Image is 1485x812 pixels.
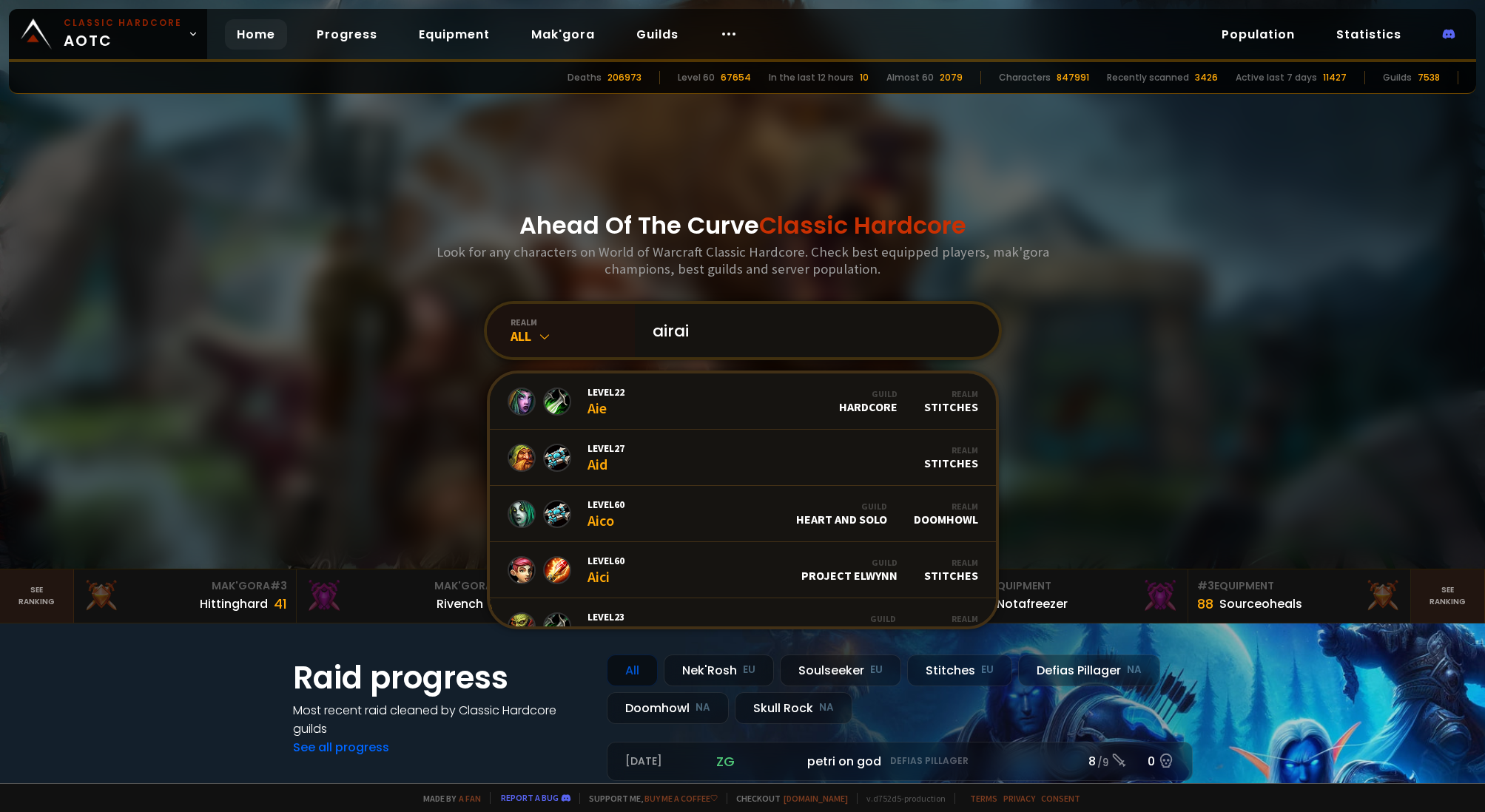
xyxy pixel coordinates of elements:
div: 7538 [1418,71,1440,84]
small: EU [870,663,883,677]
a: Level27AidRealmStitches [490,430,996,486]
span: Classic Hardcore [759,209,966,242]
div: Hittinghard [200,595,268,613]
h3: Look for any characters on World of Warcraft Classic Hardcore. Check best equipped players, mak'g... [431,243,1055,277]
small: NA [696,700,710,715]
a: Level22AieGuildHardcoreRealmStitches [490,373,996,430]
a: Home [225,19,287,50]
div: Stitches [907,654,1012,686]
div: Guild [796,501,887,512]
h1: Raid progress [293,654,589,701]
a: Equipment [407,19,502,50]
span: Level 60 [587,498,624,511]
div: Doomhowl [914,501,978,527]
div: Rivench [437,595,483,613]
div: Aie [587,385,624,417]
div: In the last 12 hours [769,71,854,84]
a: Privacy [1003,793,1035,804]
div: Hardcore [839,388,898,414]
div: 41 [274,594,287,614]
h1: Ahead Of The Curve [519,208,966,243]
span: Support me, [579,793,718,804]
span: # 3 [270,578,287,593]
a: [DATE]zgpetri on godDefias Pillager8 /90 [607,742,1193,781]
a: Statistics [1324,19,1413,50]
div: Stitches [924,388,978,414]
span: Made by [414,793,481,804]
div: realm [511,317,635,328]
a: Buy me a coffee [644,793,718,804]
a: Mak'gora [519,19,607,50]
div: Soulseeker [780,654,901,686]
div: Heart and Solo [796,501,887,527]
div: 67654 [721,71,751,84]
div: 11427 [1323,71,1347,84]
a: Population [1210,19,1307,50]
span: Level 27 [587,441,624,455]
a: Terms [970,793,997,804]
span: v. d752d5 - production [857,793,946,804]
div: Aid [587,441,624,473]
div: Realm [914,501,978,512]
a: Level60AicoGuildHeart and SoloRealmDoomhowl [490,486,996,542]
div: Guild [839,388,898,399]
div: Guild [761,613,896,624]
div: Realm [924,388,978,399]
span: Level 22 [587,385,624,399]
div: Guilds [1383,71,1412,84]
div: Sourceoheals [1219,595,1302,613]
small: EU [981,663,994,677]
a: Level60AiciGuildProject ElwynnRealmStitches [490,542,996,598]
small: EU [743,663,755,677]
div: Mak'Gora [306,578,510,594]
div: Defias Pillager [1018,654,1160,686]
div: Recently scanned [1107,71,1189,84]
div: Equipment [1197,578,1401,594]
h4: Most recent raid cleaned by Classic Hardcore guilds [293,701,589,738]
a: Mak'Gora#3Hittinghard41 [74,569,297,623]
div: Realm [924,444,978,456]
div: 2079 [940,71,963,84]
div: 3426 [1195,71,1218,84]
div: Project Elwynn [801,557,898,583]
div: 10 [860,71,869,84]
a: Guilds [624,19,690,50]
a: See all progress [293,739,389,756]
div: Guild [801,557,898,568]
div: Deaths [568,71,602,84]
span: Level 60 [587,554,624,567]
div: All [607,654,658,686]
div: Immune to Fall Damage [761,613,896,639]
div: Stitches [924,557,978,583]
div: Level 60 [678,71,715,84]
div: Nek'Rosh [664,654,774,686]
div: Equipment [974,578,1179,594]
small: NA [819,700,834,715]
a: Progress [305,19,389,50]
div: Mak'Gora [83,578,287,594]
small: NA [1127,663,1142,677]
div: Nek'Rosh [923,613,978,639]
div: Aici [587,554,624,586]
a: Consent [1041,793,1080,804]
div: Almost 60 [886,71,934,84]
span: AOTC [64,16,182,52]
div: Realm [923,613,978,624]
div: Aico [587,498,624,530]
div: Doomhowl [607,692,729,724]
div: Characters [999,71,1051,84]
div: 88 [1197,594,1213,614]
div: Aick [587,610,624,642]
input: Search a character... [644,304,981,357]
a: Seeranking [1411,569,1485,623]
div: Realm [924,557,978,568]
div: 847991 [1057,71,1089,84]
a: Classic HardcoreAOTC [9,9,207,59]
a: a fan [459,793,481,804]
a: Level23AickGuildImmune to Fall DamageRealmNek'Rosh [490,598,996,654]
div: 206973 [607,71,642,84]
a: Mak'Gora#2Rivench100 [297,569,519,623]
div: Active last 7 days [1236,71,1317,84]
span: # 3 [1197,578,1214,593]
span: Checkout [727,793,848,804]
